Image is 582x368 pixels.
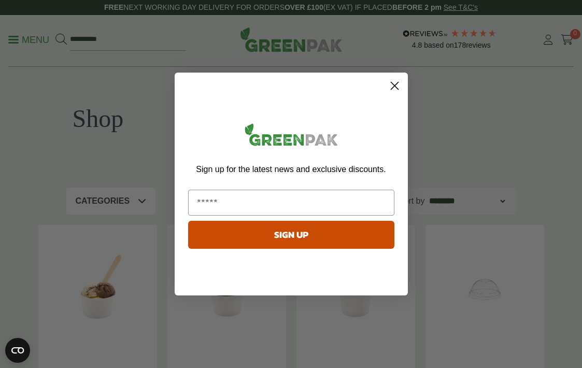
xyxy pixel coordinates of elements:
span: Sign up for the latest news and exclusive discounts. [196,165,386,174]
img: greenpak_logo [188,119,394,154]
button: Close dialog [386,77,404,95]
button: Open CMP widget [5,338,30,363]
input: Email [188,190,394,216]
button: SIGN UP [188,221,394,249]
